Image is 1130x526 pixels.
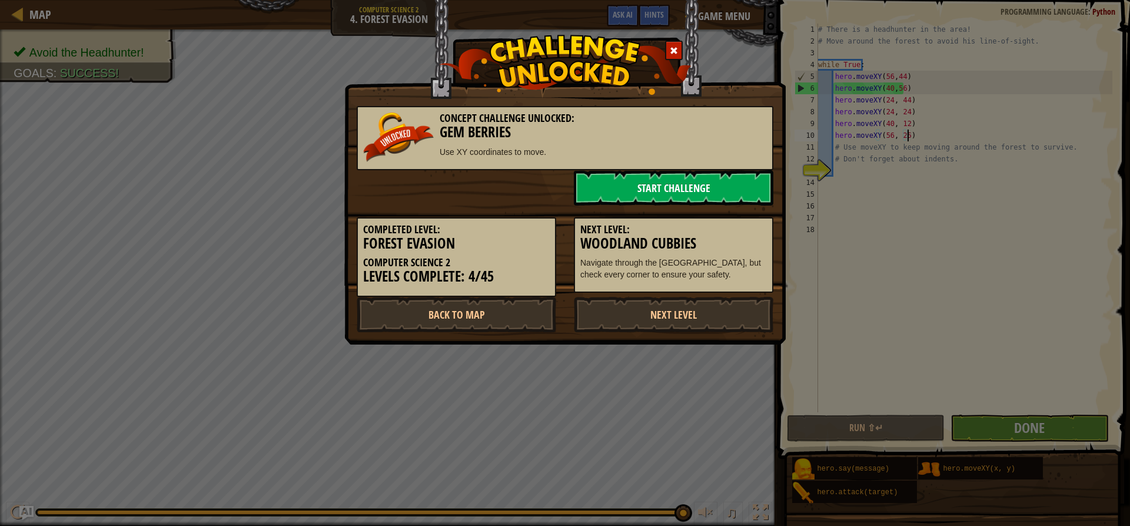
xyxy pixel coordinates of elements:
h3: Forest Evasion [363,236,550,252]
p: Navigate through the [GEOGRAPHIC_DATA], but check every corner to ensure your safety. [580,257,767,280]
h3: Levels Complete: 4/45 [363,269,550,284]
a: Back to Map [357,297,556,332]
h5: Completed Level: [363,224,550,236]
p: Use XY coordinates to move. [363,146,767,158]
a: Start Challenge [574,170,773,206]
img: unlocked_banner.png [363,113,434,162]
h5: Computer Science 2 [363,257,550,269]
h3: Gem Berries [363,124,767,140]
h5: Next Level: [580,224,767,236]
h3: Woodland Cubbies [580,236,767,252]
span: Concept Challenge Unlocked: [440,111,574,125]
img: challenge_unlocked.png [439,35,692,95]
a: Next Level [574,297,773,332]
